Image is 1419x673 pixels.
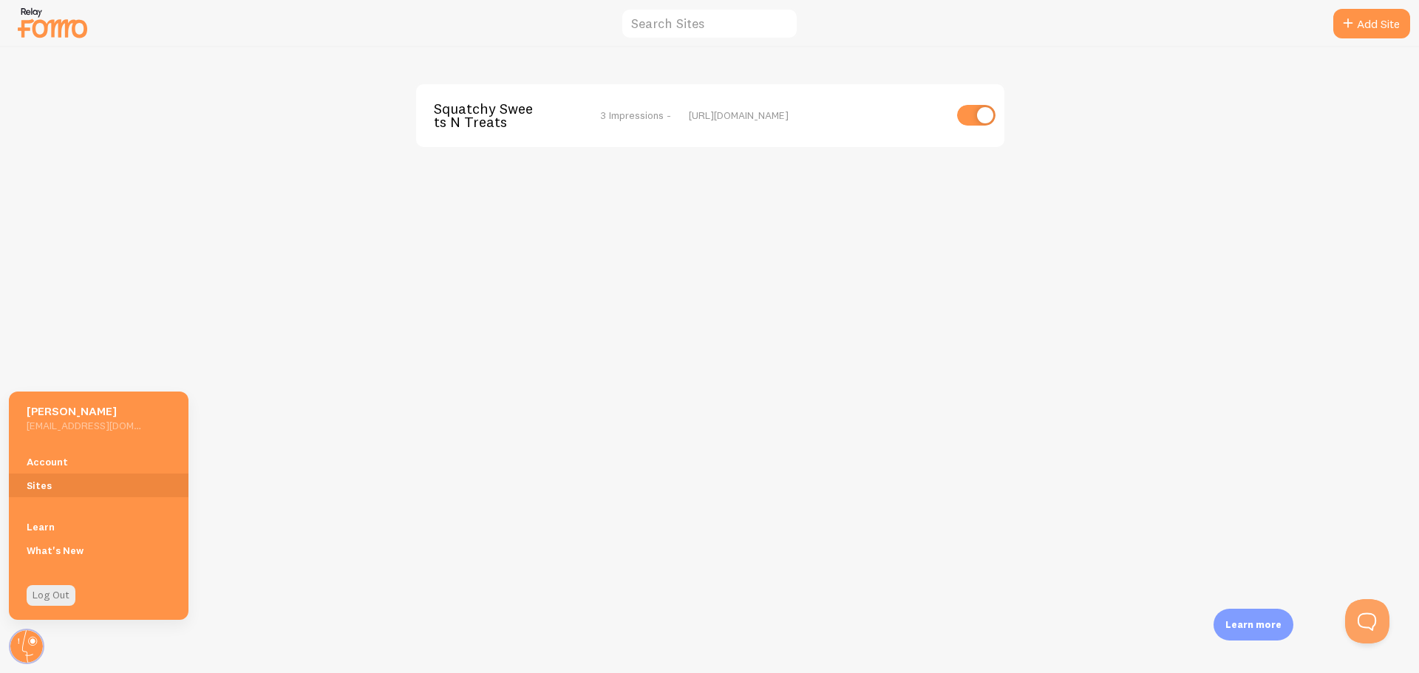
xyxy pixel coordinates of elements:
[9,474,188,497] a: Sites
[9,539,188,562] a: What's New
[1214,609,1293,640] div: Learn more
[434,102,553,129] span: Squatchy Sweets N Treats
[16,4,89,41] img: fomo-relay-logo-orange.svg
[1225,618,1282,632] p: Learn more
[9,450,188,474] a: Account
[1345,599,1389,643] iframe: Help Scout Beacon - Open
[27,419,141,432] h5: [EMAIL_ADDRESS][DOMAIN_NAME]
[600,109,671,122] span: 3 Impressions -
[689,109,944,122] div: [URL][DOMAIN_NAME]
[27,585,75,606] a: Log Out
[27,403,141,419] h5: [PERSON_NAME]
[9,515,188,539] a: Learn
